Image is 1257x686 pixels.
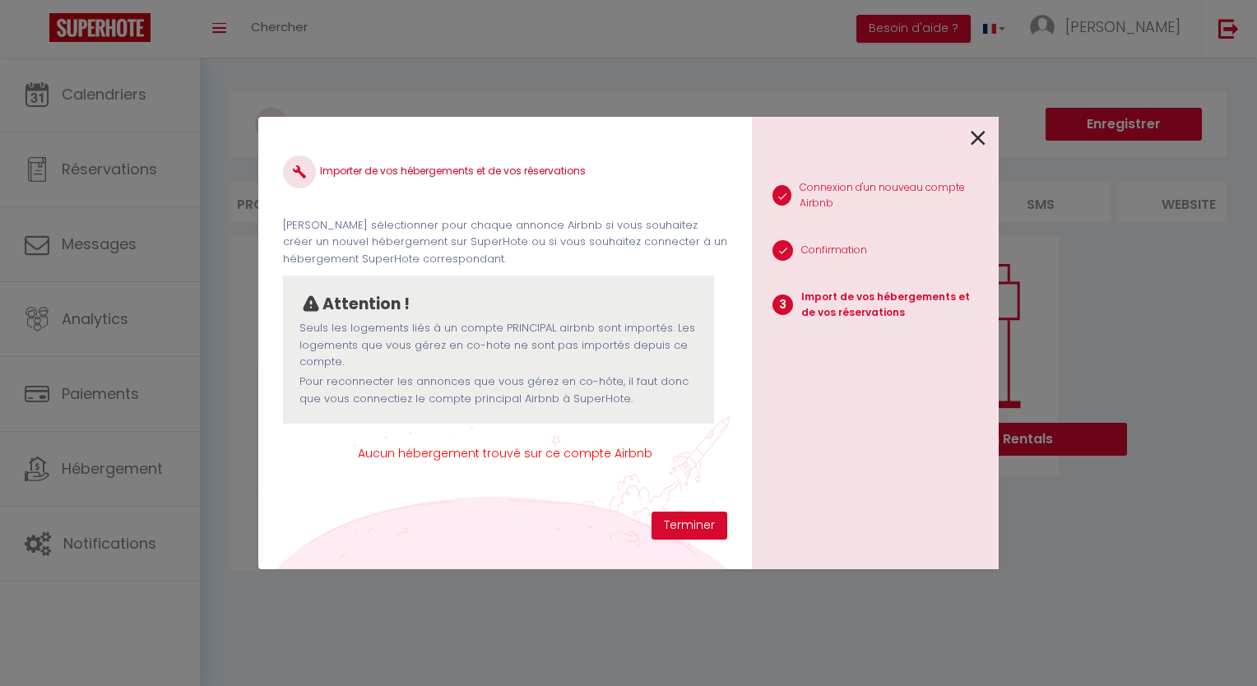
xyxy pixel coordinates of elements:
[283,444,727,462] span: Aucun hébergement trouvé sur ce compte Airbnb
[801,290,986,321] p: Import de vos hébergements et de vos réservations
[772,294,793,315] span: 3
[299,320,698,370] p: Seuls les logements liés à un compte PRINCIPAL airbnb sont importés. Les logements que vous gérez...
[283,155,727,188] h4: Importer de vos hébergements et de vos réservations
[800,180,986,211] p: Connexion d'un nouveau compte Airbnb
[322,292,410,317] p: Attention !
[652,512,727,540] button: Terminer
[801,243,867,258] p: Confirmation
[1187,612,1245,674] iframe: Chat
[299,373,698,407] p: Pour reconnecter les annonces que vous gérez en co-hôte, il faut donc que vous connectiez le comp...
[283,217,727,267] p: [PERSON_NAME] sélectionner pour chaque annonce Airbnb si vous souhaitez créer un nouvel hébergeme...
